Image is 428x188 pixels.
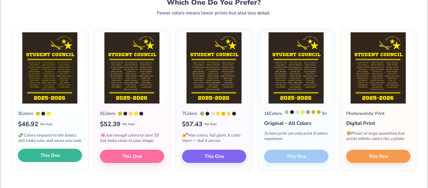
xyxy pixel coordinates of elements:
span: Per Item [123,122,135,127]
div: Photorealistic Print [346,110,384,117]
div: 453 C [285,110,289,114]
div: Screen print can only print 8 colors maximum. [264,127,328,148]
div: 276 C [139,112,143,115]
span: This One [369,153,388,160]
div: Pricier at large quantities but prints infinite colors like a photo [346,127,410,148]
span: This One [40,152,60,159]
span: 🎨 [346,131,351,136]
img: 16 color option [260,32,332,104]
img: 3 color option [14,32,86,104]
span: Per Item [205,122,217,127]
button: This One [346,150,410,163]
span: $ 52.39 [100,120,120,129]
button: This One [18,149,82,162]
div: 7758 C [317,110,321,114]
img: 7 color option [178,32,250,104]
span: Per Item [40,122,53,127]
div: 134 C [129,112,133,115]
div: 3 Colors [18,110,33,117]
span: This One [205,153,224,160]
img: 5 color option [96,32,168,104]
div: 134 C [227,112,231,115]
div: Digital Print [346,120,410,127]
div: Black 4 C [206,112,209,115]
span: 💸 [18,132,23,138]
div: 663 C [295,110,299,114]
div: 663 C [211,112,215,115]
div: Black 4 C [123,112,127,115]
div: Fewer colors means lower prices but also less detail. [157,10,271,15]
div: 803 C [216,112,220,115]
div: 5777 C [306,110,310,114]
span: $ 57.43 [182,120,202,129]
div: Black 4 C [41,112,45,115]
div: Black 4 C [290,110,294,114]
div: Just enough colors to save $$ but looks close to your image. [100,129,164,150]
div: 7758 C [118,112,122,115]
div: 803 C [47,112,50,115]
div: 276 C [232,112,236,115]
div: 7 Colors [182,110,197,117]
div: 7758 C [222,112,225,115]
span: This One [123,153,142,160]
div: Max colors, full glam. It costs more — but it serves. [182,129,246,150]
button: This One [100,150,164,163]
div: 101 C [301,110,305,114]
span: 🧠 [100,132,105,138]
button: This One [182,150,246,163]
div: 7758 C [36,112,40,115]
div: 5845 C [200,112,204,115]
img: Photorealistic preview [342,32,414,104]
div: 5 Colors [100,110,115,117]
div: 617 C [311,110,315,114]
div: 16 Colors [264,110,282,117]
div: 9 + [285,110,327,117]
div: Colors stripped to the basics, still looks cute, and saves you cash. [18,129,82,150]
div: Original - All Colors [264,120,328,127]
span: 💅 [182,132,187,138]
span: $ 46.92 [18,120,38,129]
div: 803 C [134,112,138,115]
